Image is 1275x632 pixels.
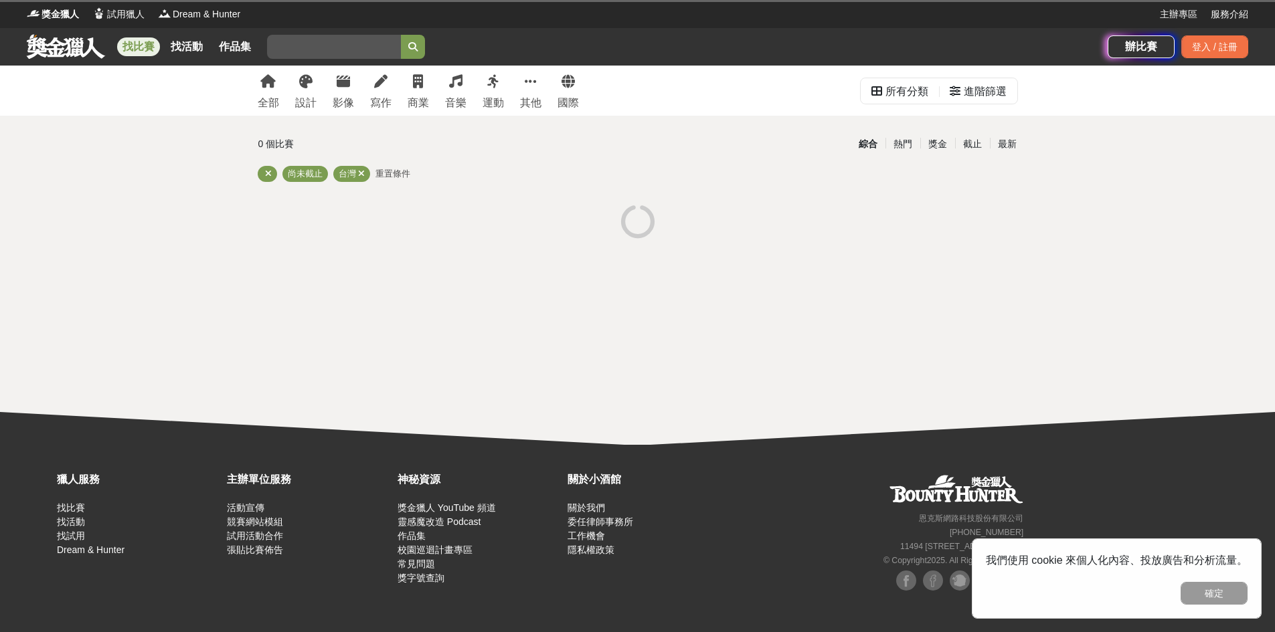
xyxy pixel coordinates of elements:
div: 寫作 [370,95,392,111]
a: 服務介紹 [1211,7,1248,21]
div: 其他 [520,95,541,111]
img: Facebook [923,570,943,591]
a: 找活動 [165,37,208,56]
div: 進階篩選 [964,78,1007,105]
a: 常見問題 [398,558,435,569]
div: 音樂 [445,95,466,111]
a: 競賽網站模組 [227,516,283,527]
a: Dream & Hunter [57,544,124,555]
span: 獎金獵人 [41,7,79,21]
small: [PHONE_NUMBER] [950,528,1023,537]
img: Logo [27,7,40,20]
a: 作品集 [398,530,426,541]
a: 主辦專區 [1160,7,1197,21]
img: Logo [92,7,106,20]
div: 影像 [333,95,354,111]
div: 獵人服務 [57,471,220,488]
a: 靈感魔改造 Podcast [398,516,481,527]
a: 運動 [483,66,504,116]
div: 截止 [955,132,990,156]
div: 所有分類 [885,78,928,105]
a: 張貼比賽佈告 [227,544,283,555]
a: 找試用 [57,530,85,541]
span: 重置條件 [375,169,410,179]
a: 其他 [520,66,541,116]
div: 國際 [558,95,579,111]
img: Facebook [896,570,916,591]
div: 最新 [990,132,1025,156]
a: 找比賽 [57,502,85,513]
span: 尚未截止 [288,169,323,179]
a: 音樂 [445,66,466,116]
div: 全部 [258,95,279,111]
span: Dream & Hunter [173,7,240,21]
a: LogoDream & Hunter [158,7,240,21]
div: 運動 [483,95,504,111]
a: 活動宣傳 [227,502,264,513]
a: 設計 [295,66,317,116]
img: Plurk [950,570,970,591]
small: © Copyright 2025 . All Rights Reserved. [883,556,1023,565]
span: 台灣 [339,169,356,179]
div: 獎金 [920,132,955,156]
div: 熱門 [885,132,920,156]
a: 找活動 [57,516,85,527]
span: 試用獵人 [107,7,145,21]
div: 主辦單位服務 [227,471,390,488]
span: 我們使用 cookie 來個人化內容、投放廣告和分析流量。 [986,554,1248,566]
a: Logo獎金獵人 [27,7,79,21]
a: 辦比賽 [1108,35,1175,58]
a: 委任律師事務所 [568,516,633,527]
a: 獎字號查詢 [398,572,444,583]
a: 全部 [258,66,279,116]
div: 商業 [408,95,429,111]
a: 獎金獵人 YouTube 頻道 [398,502,496,513]
button: 確定 [1181,582,1248,605]
a: 試用活動合作 [227,530,283,541]
small: 11494 [STREET_ADDRESS] 3 樓 [900,542,1023,551]
a: 作品集 [214,37,256,56]
a: 國際 [558,66,579,116]
div: 關於小酒館 [568,471,731,488]
a: Logo試用獵人 [92,7,145,21]
a: 商業 [408,66,429,116]
img: Logo [158,7,171,20]
a: 校園巡迴計畫專區 [398,544,473,555]
small: 恩克斯網路科技股份有限公司 [919,514,1023,523]
a: 寫作 [370,66,392,116]
a: 關於我們 [568,502,605,513]
a: 影像 [333,66,354,116]
div: 0 個比賽 [258,132,511,156]
a: 工作機會 [568,530,605,541]
a: 找比賽 [117,37,160,56]
div: 登入 / 註冊 [1181,35,1248,58]
div: 設計 [295,95,317,111]
a: 隱私權政策 [568,544,614,555]
div: 綜合 [851,132,885,156]
div: 神秘資源 [398,471,561,488]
